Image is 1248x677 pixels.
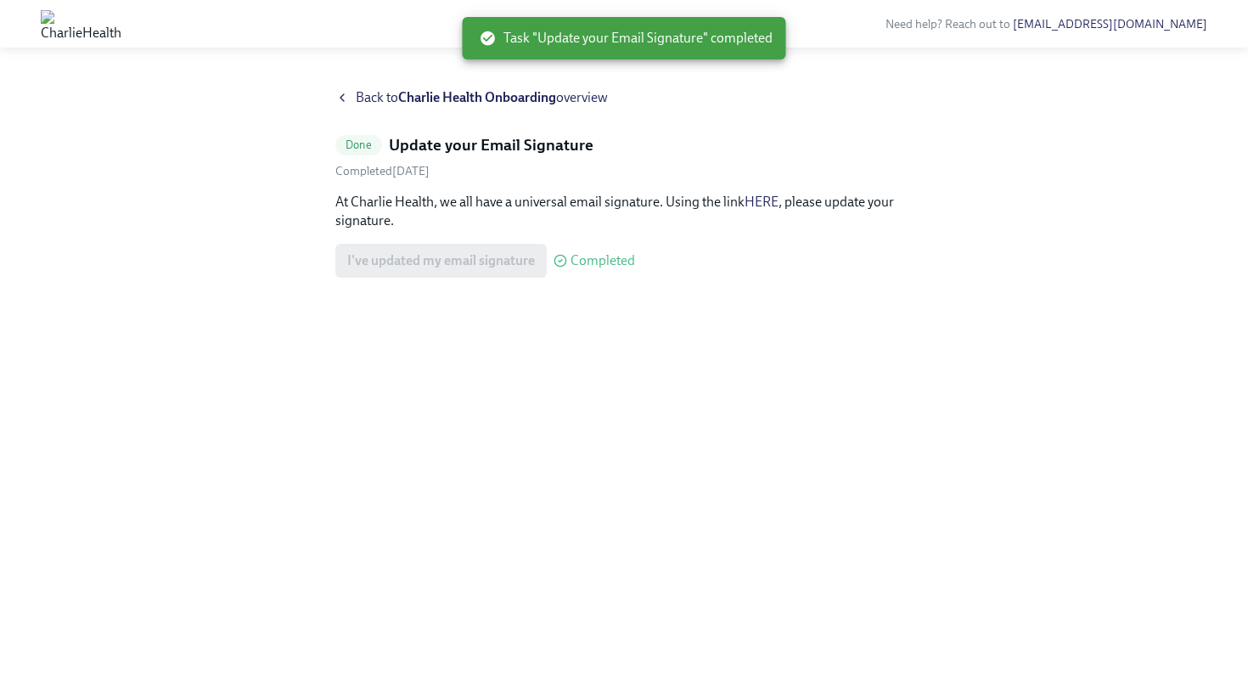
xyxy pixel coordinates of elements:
[398,89,556,105] strong: Charlie Health Onboarding
[480,29,773,48] span: Task "Update your Email Signature" completed
[335,164,430,178] span: Monday, August 11th 2025, 9:57 am
[389,134,593,156] h5: Update your Email Signature
[745,194,779,210] a: HERE
[571,254,635,268] span: Completed
[335,138,382,151] span: Done
[356,88,608,107] span: Back to overview
[335,88,913,107] a: Back toCharlie Health Onboardingoverview
[41,10,121,37] img: CharlieHealth
[885,17,1207,31] span: Need help? Reach out to
[335,193,913,230] p: At Charlie Health, we all have a universal email signature. Using the link , please update your s...
[1013,17,1207,31] a: [EMAIL_ADDRESS][DOMAIN_NAME]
